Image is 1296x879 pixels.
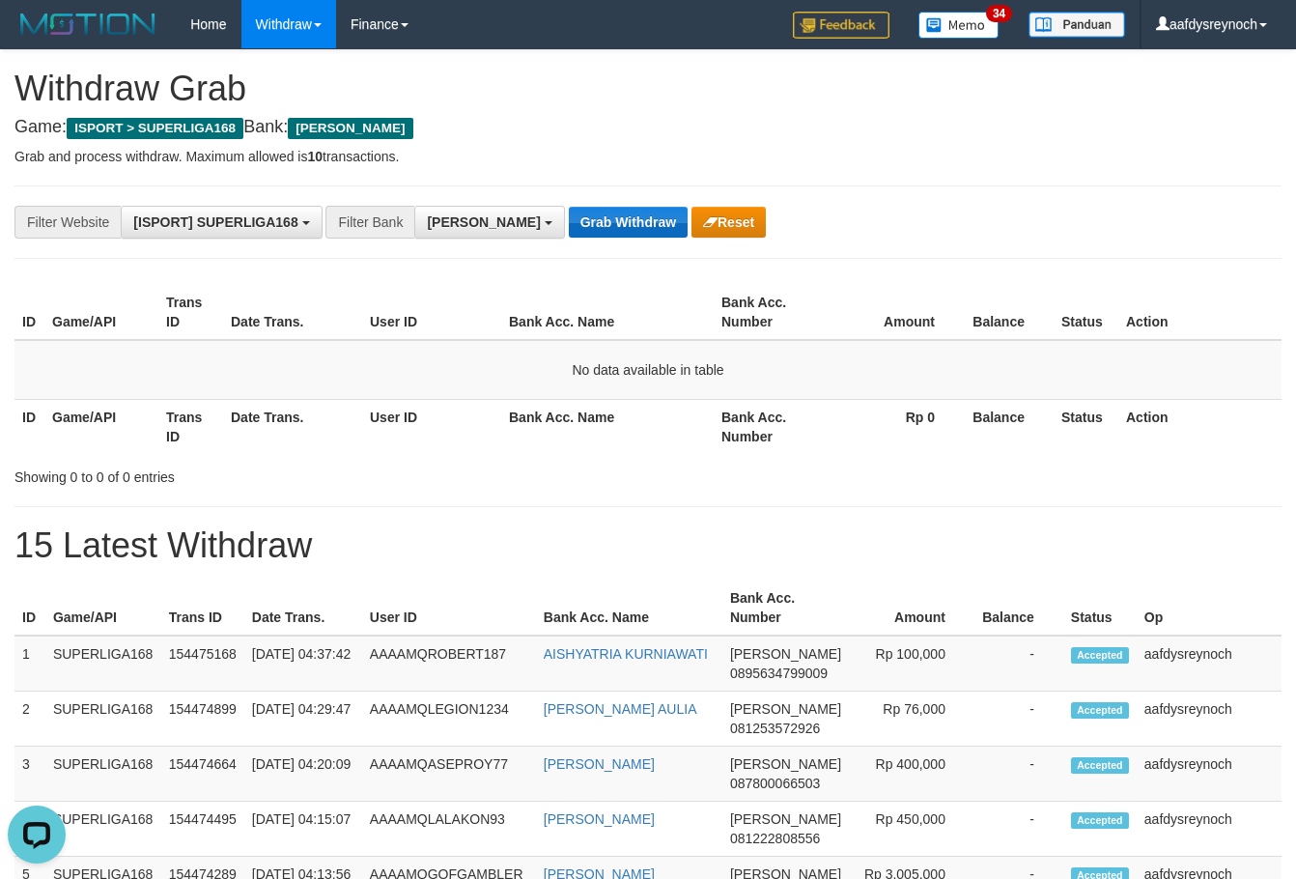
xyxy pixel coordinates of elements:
th: Bank Acc. Number [722,581,849,636]
span: [PERSON_NAME] [427,214,540,230]
th: ID [14,581,45,636]
span: Copy 081253572926 to clipboard [730,721,820,736]
span: [PERSON_NAME] [730,646,841,662]
td: SUPERLIGA168 [45,747,161,802]
th: Bank Acc. Number [714,285,828,340]
td: 3 [14,747,45,802]
td: SUPERLIGA168 [45,636,161,692]
th: Bank Acc. Name [536,581,722,636]
th: Bank Acc. Number [714,399,828,454]
td: - [974,636,1063,692]
td: Rp 400,000 [849,747,974,802]
h4: Game: Bank: [14,118,1282,137]
th: Date Trans. [223,285,362,340]
th: User ID [362,285,501,340]
img: panduan.png [1028,12,1125,38]
td: 154474664 [161,747,244,802]
th: Bank Acc. Name [501,399,714,454]
th: Game/API [44,399,158,454]
th: Action [1118,285,1282,340]
th: User ID [362,581,536,636]
span: [PERSON_NAME] [288,118,412,139]
td: - [974,747,1063,802]
th: Balance [974,581,1063,636]
td: 154474899 [161,692,244,747]
td: AAAAMQROBERT187 [362,636,536,692]
th: Status [1063,581,1137,636]
td: [DATE] 04:29:47 [244,692,362,747]
th: Balance [964,285,1054,340]
a: [PERSON_NAME] [544,756,655,772]
button: [PERSON_NAME] [414,206,564,239]
th: Status [1054,285,1118,340]
span: Copy 087800066503 to clipboard [730,776,820,791]
td: aafdysreynoch [1137,802,1282,857]
img: Button%20Memo.svg [918,12,1000,39]
span: [ISPORT] SUPERLIGA168 [133,214,297,230]
span: [PERSON_NAME] [730,811,841,827]
button: Reset [691,207,766,238]
th: Op [1137,581,1282,636]
td: [DATE] 04:20:09 [244,747,362,802]
td: [DATE] 04:37:42 [244,636,362,692]
td: No data available in table [14,340,1282,400]
td: AAAAMQLALAKON93 [362,802,536,857]
th: Date Trans. [244,581,362,636]
strong: 10 [307,149,323,164]
td: SUPERLIGA168 [45,692,161,747]
th: Date Trans. [223,399,362,454]
button: [ISPORT] SUPERLIGA168 [121,206,322,239]
th: Trans ID [158,285,223,340]
span: Copy 0895634799009 to clipboard [730,666,828,681]
td: 1 [14,636,45,692]
th: Status [1054,399,1118,454]
td: [DATE] 04:15:07 [244,802,362,857]
th: User ID [362,399,501,454]
span: [PERSON_NAME] [730,756,841,772]
p: Grab and process withdraw. Maximum allowed is transactions. [14,147,1282,166]
button: Open LiveChat chat widget [8,8,66,66]
td: SUPERLIGA168 [45,802,161,857]
th: Trans ID [158,399,223,454]
span: Accepted [1071,702,1129,719]
th: Bank Acc. Name [501,285,714,340]
th: Game/API [45,581,161,636]
th: Rp 0 [828,399,964,454]
th: ID [14,399,44,454]
th: Trans ID [161,581,244,636]
button: Grab Withdraw [569,207,688,238]
span: Accepted [1071,647,1129,664]
td: - [974,692,1063,747]
div: Showing 0 to 0 of 0 entries [14,460,525,487]
div: Filter Bank [325,206,414,239]
td: aafdysreynoch [1137,747,1282,802]
a: [PERSON_NAME] [544,811,655,827]
span: Accepted [1071,812,1129,829]
h1: 15 Latest Withdraw [14,526,1282,565]
td: AAAAMQLEGION1234 [362,692,536,747]
td: aafdysreynoch [1137,636,1282,692]
span: ISPORT > SUPERLIGA168 [67,118,243,139]
th: Balance [964,399,1054,454]
img: Feedback.jpg [793,12,889,39]
a: [PERSON_NAME] AULIA [544,701,697,717]
th: Amount [849,581,974,636]
td: Rp 450,000 [849,802,974,857]
th: ID [14,285,44,340]
img: MOTION_logo.png [14,10,161,39]
span: Accepted [1071,757,1129,774]
h1: Withdraw Grab [14,70,1282,108]
td: 154474495 [161,802,244,857]
td: 2 [14,692,45,747]
td: - [974,802,1063,857]
td: AAAAMQASEPROY77 [362,747,536,802]
th: Action [1118,399,1282,454]
td: Rp 100,000 [849,636,974,692]
span: [PERSON_NAME] [730,701,841,717]
td: 154475168 [161,636,244,692]
td: Rp 76,000 [849,692,974,747]
th: Game/API [44,285,158,340]
div: Filter Website [14,206,121,239]
a: AISHYATRIA KURNIAWATI [544,646,708,662]
td: aafdysreynoch [1137,692,1282,747]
